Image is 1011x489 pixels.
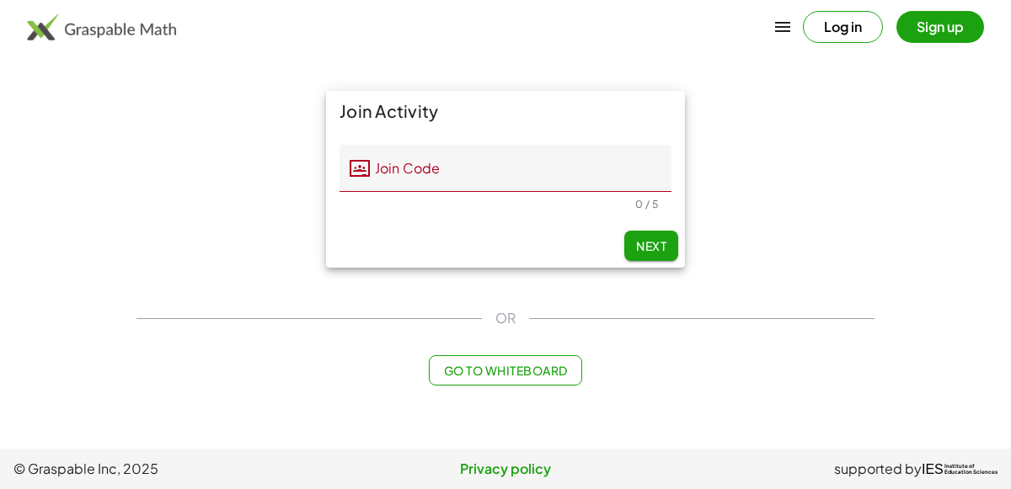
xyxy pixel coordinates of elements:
[896,11,984,43] button: Sign up
[624,231,678,261] button: Next
[326,91,685,131] div: Join Activity
[636,238,666,253] span: Next
[922,459,998,479] a: IESInstitute ofEducation Sciences
[834,459,922,479] span: supported by
[341,459,669,479] a: Privacy policy
[495,308,516,328] span: OR
[803,11,883,43] button: Log in
[944,464,998,476] span: Institute of Education Sciences
[635,198,658,210] div: 0 / 5
[429,355,581,385] button: Go to Whiteboard
[443,363,567,378] span: Go to Whiteboard
[13,459,341,479] span: © Graspable Inc, 2025
[922,461,944,477] span: IES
